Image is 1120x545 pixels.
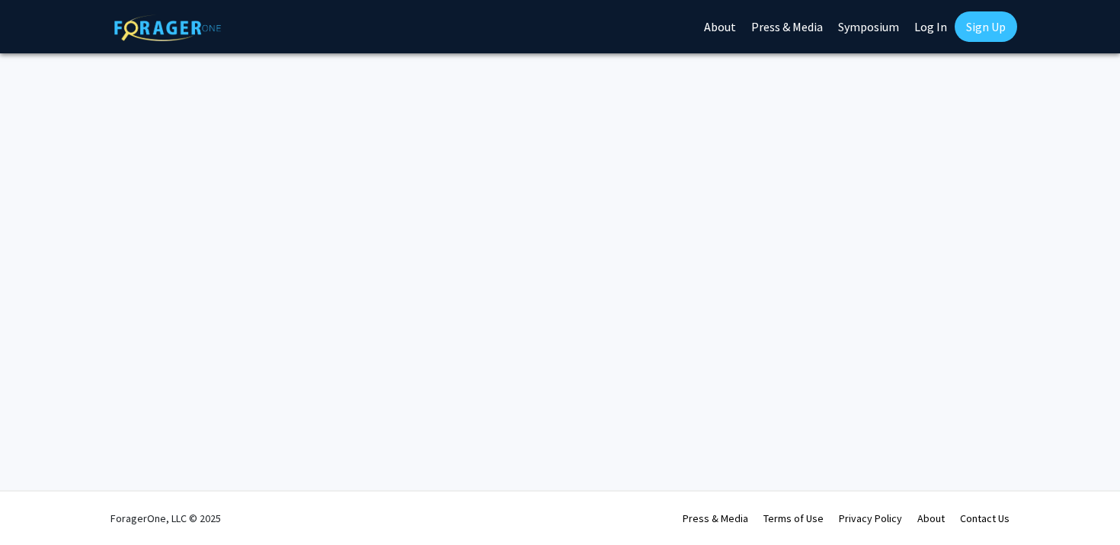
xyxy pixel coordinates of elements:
div: ForagerOne, LLC © 2025 [110,492,221,545]
a: Sign Up [955,11,1017,42]
a: Contact Us [960,511,1010,525]
img: ForagerOne Logo [114,14,221,41]
a: Press & Media [683,511,748,525]
a: About [917,511,945,525]
a: Terms of Use [763,511,824,525]
a: Privacy Policy [839,511,902,525]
